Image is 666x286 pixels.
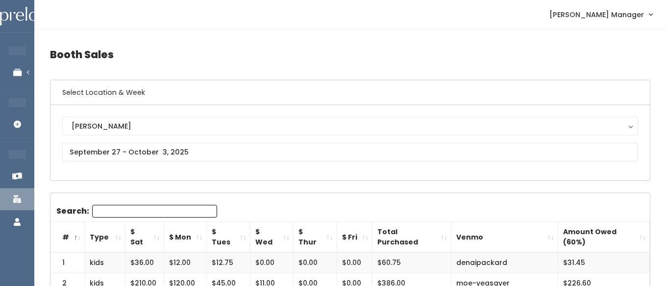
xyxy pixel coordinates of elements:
[250,222,294,253] th: $ Wed: activate to sort column ascending
[50,222,85,253] th: #: activate to sort column descending
[372,252,451,273] td: $60.75
[451,222,558,253] th: Venmo: activate to sort column ascending
[125,252,164,273] td: $36.00
[206,252,250,273] td: $12.75
[549,9,644,20] span: [PERSON_NAME] Manager
[50,252,85,273] td: 1
[451,252,558,273] td: denaipackard
[50,41,650,68] h4: Booth Sales
[337,252,372,273] td: $0.00
[85,222,125,253] th: Type: activate to sort column ascending
[558,222,650,253] th: Amount Owed (60%): activate to sort column ascending
[293,222,337,253] th: $ Thur: activate to sort column ascending
[540,4,662,25] a: [PERSON_NAME] Manager
[62,143,638,161] input: September 27 - October 3, 2025
[164,252,206,273] td: $12.00
[56,205,217,218] label: Search:
[372,222,451,253] th: Total Purchased: activate to sort column ascending
[164,222,206,253] th: $ Mon: activate to sort column ascending
[50,80,650,105] h6: Select Location & Week
[558,252,650,273] td: $31.45
[125,222,164,253] th: $ Sat: activate to sort column ascending
[92,205,217,218] input: Search:
[62,117,638,135] button: [PERSON_NAME]
[337,222,372,253] th: $ Fri: activate to sort column ascending
[85,252,125,273] td: kids
[250,252,294,273] td: $0.00
[293,252,337,273] td: $0.00
[72,121,629,132] div: [PERSON_NAME]
[206,222,250,253] th: $ Tues: activate to sort column ascending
